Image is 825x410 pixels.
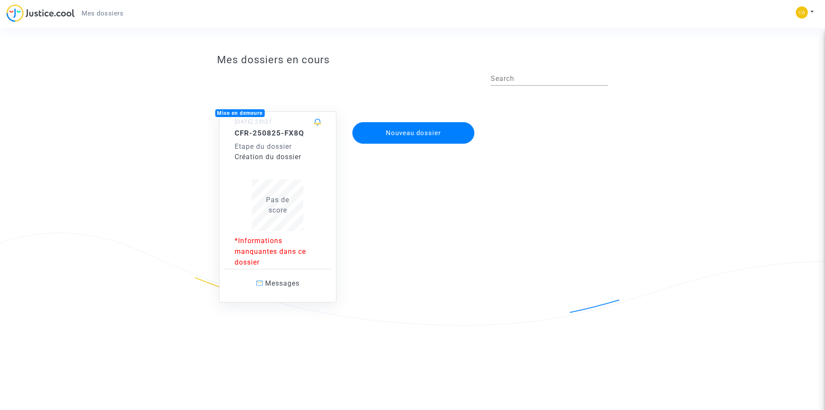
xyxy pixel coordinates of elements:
[6,4,75,22] img: jc-logo.svg
[235,118,272,125] small: [DATE] 23h21
[217,54,608,66] h3: Mes dossiers en cours
[352,122,474,144] button: Nouveau dossier
[75,7,130,20] a: Mes dossiers
[351,117,475,125] a: Nouveau dossier
[235,152,321,162] div: Création du dossier
[265,279,299,287] span: Messages
[796,6,808,18] img: 07641ef3a9788100727d3f3a202096ab
[82,9,123,17] span: Mes dossiers
[211,94,345,303] a: Mise en demeure[DATE] 23h21CFR-250825-FX8QEtape du dossierCréation du dossierPas descore*Informat...
[235,235,321,268] p: *Informations manquantes dans ce dossier
[266,196,289,214] span: Pas de score
[224,269,332,298] a: Messages
[215,109,265,117] div: Mise en demeure
[235,142,321,152] div: Etape du dossier
[235,129,321,137] h5: CFR-250825-FX8Q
